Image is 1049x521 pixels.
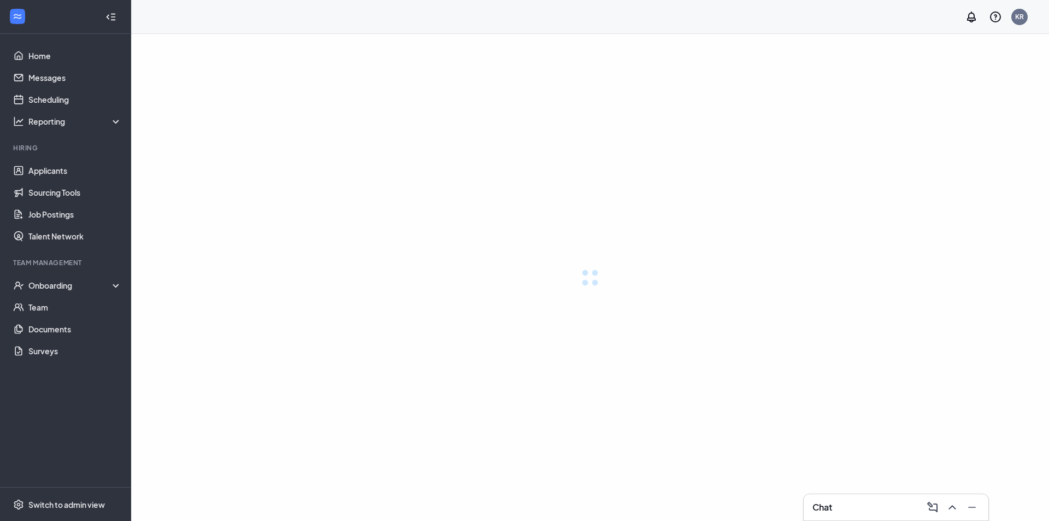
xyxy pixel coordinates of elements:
a: Messages [28,67,122,89]
button: Minimize [962,499,980,516]
svg: Minimize [965,501,979,514]
svg: WorkstreamLogo [12,11,23,22]
a: Team [28,296,122,318]
a: Surveys [28,340,122,362]
a: Job Postings [28,203,122,225]
a: Documents [28,318,122,340]
a: Applicants [28,160,122,182]
a: Sourcing Tools [28,182,122,203]
svg: QuestionInfo [989,10,1002,24]
svg: Collapse [105,11,116,22]
a: Talent Network [28,225,122,247]
button: ChevronUp [942,499,960,516]
a: Home [28,45,122,67]
div: Team Management [13,258,120,267]
svg: ComposeMessage [926,501,939,514]
div: Switch to admin view [28,499,105,510]
a: Scheduling [28,89,122,110]
svg: Settings [13,499,24,510]
div: KR [1015,12,1024,21]
h3: Chat [812,501,832,513]
svg: ChevronUp [946,501,959,514]
div: Onboarding [28,280,122,291]
svg: Notifications [965,10,978,24]
div: Hiring [13,143,120,153]
svg: UserCheck [13,280,24,291]
button: ComposeMessage [923,499,940,516]
svg: Analysis [13,116,24,127]
div: Reporting [28,116,122,127]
